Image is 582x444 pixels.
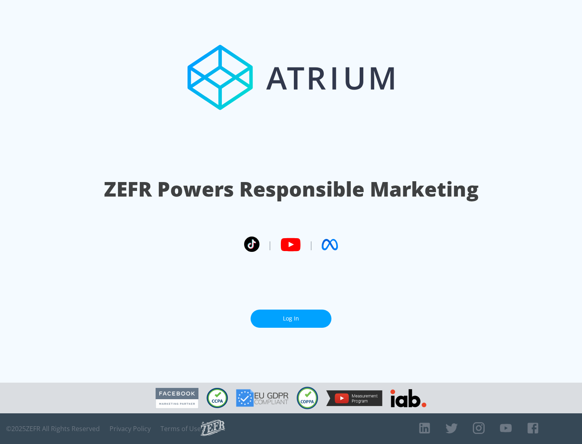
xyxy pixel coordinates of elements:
span: | [268,239,272,251]
img: GDPR Compliant [236,389,289,407]
a: Terms of Use [160,425,201,433]
a: Privacy Policy [110,425,151,433]
span: © 2025 ZEFR All Rights Reserved [6,425,100,433]
a: Log In [251,310,331,328]
img: COPPA Compliant [297,387,318,409]
img: Facebook Marketing Partner [156,388,198,408]
h1: ZEFR Powers Responsible Marketing [104,175,479,203]
img: CCPA Compliant [207,388,228,408]
img: IAB [390,389,426,407]
span: | [309,239,314,251]
img: YouTube Measurement Program [326,390,382,406]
